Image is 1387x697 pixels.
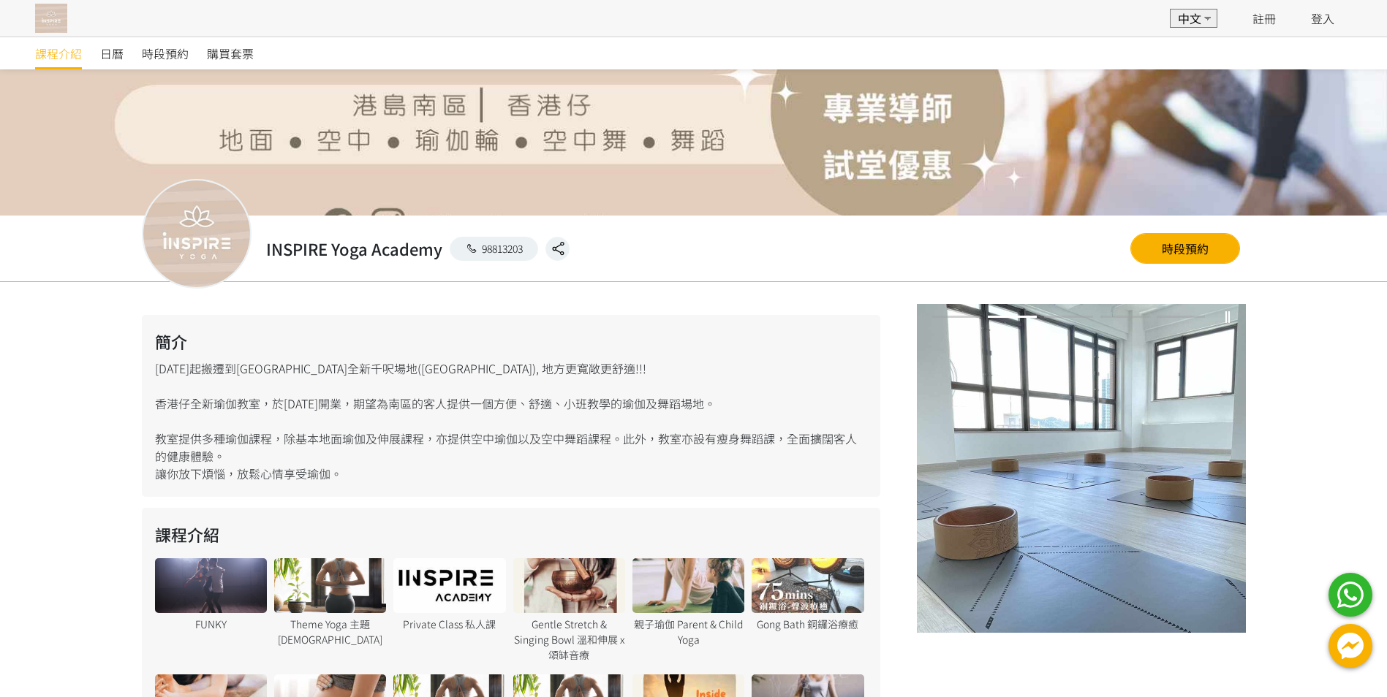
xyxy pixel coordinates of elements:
[142,37,189,69] a: 時段預約
[207,45,254,62] span: 購買套票
[35,45,82,62] span: 課程介紹
[142,315,880,497] div: [DATE]起搬遷到[GEOGRAPHIC_DATA]全新千呎場地([GEOGRAPHIC_DATA]), 地方更寬敞更舒適!!! 香港仔全新瑜伽教室，於[DATE]開業，期望為南區的客人提供一...
[513,617,625,663] div: Gentle Stretch & Singing Bowl 溫和伸展 x 頌缽音療
[100,37,124,69] a: 日曆
[752,617,863,632] div: Gong Bath 銅鑼浴療癒
[155,617,267,632] div: FUNKY
[393,617,505,632] div: Private Class 私人課
[450,237,539,261] a: 98813203
[274,617,386,647] div: Theme Yoga 主題[DEMOGRAPHIC_DATA]
[632,617,744,647] div: 親子瑜伽 Parent & Child Yoga
[155,522,867,546] h2: 課程介紹
[207,37,254,69] a: 購買套票
[35,4,67,33] img: T57dtJh47iSJKDtQ57dN6xVUMYY2M0XQuGF02OI4.png
[1252,9,1276,27] a: 註冊
[100,45,124,62] span: 日曆
[35,37,82,69] a: 課程介紹
[1130,233,1240,264] a: 時段預約
[155,330,867,354] h2: 簡介
[142,45,189,62] span: 時段預約
[266,237,442,261] h2: INSPIRE Yoga Academy
[917,304,1246,633] img: EQqv36GCDwFy7mrWbz0EBOGGWXs28hPannlOCjyt.jpg
[1311,9,1334,27] a: 登入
